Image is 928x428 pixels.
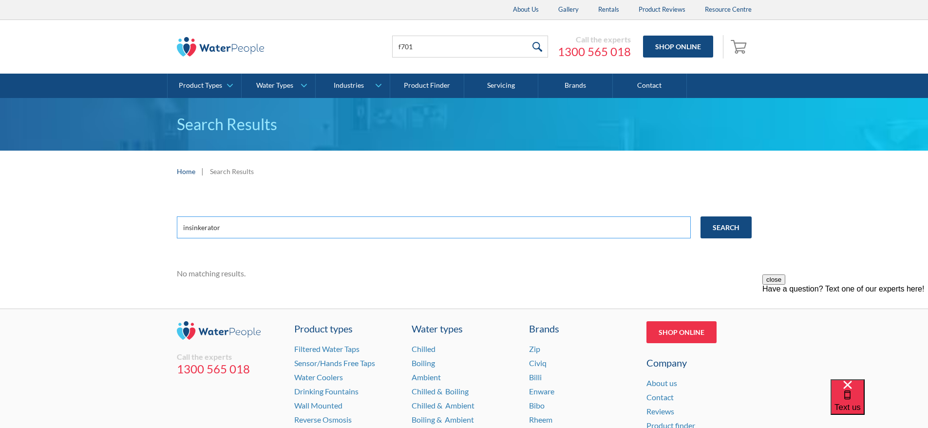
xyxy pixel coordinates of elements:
[464,74,538,98] a: Servicing
[558,35,631,44] div: Call the experts
[646,407,674,416] a: Reviews
[179,81,222,90] div: Product Types
[558,44,631,59] a: 1300 565 018
[177,352,282,362] div: Call the experts
[210,166,254,176] div: Search Results
[200,165,205,177] div: |
[392,36,548,58] input: Search products
[529,321,634,336] div: Brands
[316,74,389,98] a: Industries
[412,387,469,396] a: Chilled & Boiling
[256,81,293,90] div: Water Types
[177,166,195,176] a: Home
[646,321,717,343] a: Shop Online
[643,36,713,58] a: Shop Online
[529,344,540,353] a: Zip
[728,35,752,58] a: Open empty cart
[529,415,552,424] a: Rheem
[646,392,674,402] a: Contact
[613,74,687,98] a: Contact
[646,355,752,370] div: Company
[831,379,928,428] iframe: podium webchat widget bubble
[412,401,474,410] a: Chilled & Ambient
[177,216,691,238] input: e.g. chilled water cooler
[538,74,612,98] a: Brands
[294,372,343,382] a: Water Coolers
[168,74,241,98] a: Product Types
[177,37,265,57] img: The Water People
[412,358,435,368] a: Boiling
[701,216,752,238] input: Search
[294,415,352,424] a: Reverse Osmosis
[177,268,752,279] div: No matching results.
[294,321,399,336] a: Product types
[294,344,360,353] a: Filtered Water Taps
[646,378,677,388] a: About us
[412,321,517,336] a: Water types
[529,387,554,396] a: Enware
[334,81,364,90] div: Industries
[762,274,928,391] iframe: podium webchat widget prompt
[294,358,375,368] a: Sensor/Hands Free Taps
[390,74,464,98] a: Product Finder
[177,362,282,376] a: 1300 565 018
[177,113,752,136] h1: Search Results
[294,387,359,396] a: Drinking Fountains
[412,372,441,382] a: Ambient
[529,401,545,410] a: Bibo
[294,401,342,410] a: Wall Mounted
[731,39,749,54] img: shopping cart
[529,358,547,368] a: Civiq
[529,372,542,382] a: Billi
[412,415,474,424] a: Boiling & Ambient
[242,74,315,98] a: Water Types
[412,344,436,353] a: Chilled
